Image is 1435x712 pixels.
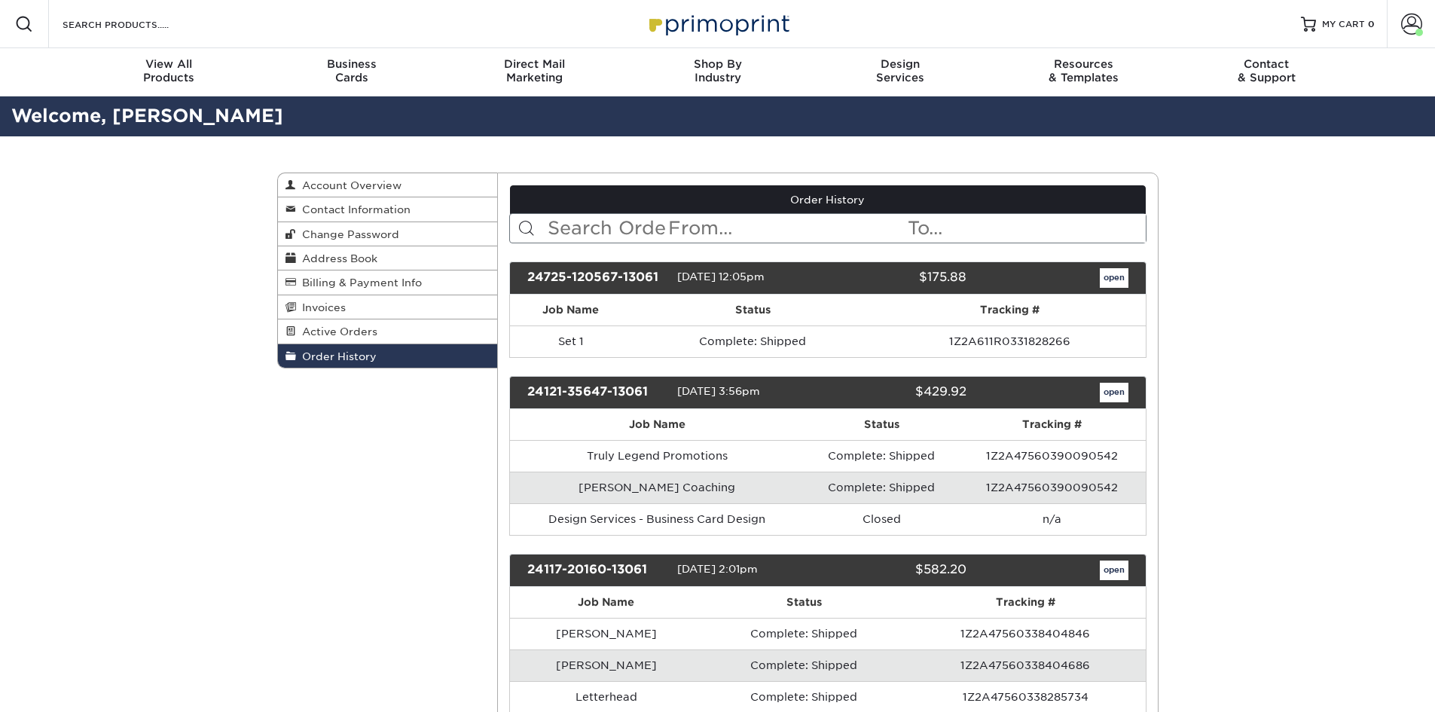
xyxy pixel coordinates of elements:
[546,214,667,243] input: Search Orders...
[260,57,443,84] div: Cards
[278,173,498,197] a: Account Overview
[677,385,760,397] span: [DATE] 3:56pm
[905,649,1146,681] td: 1Z2A47560338404686
[296,325,377,338] span: Active Orders
[805,409,959,440] th: Status
[703,618,905,649] td: Complete: Shipped
[809,48,992,96] a: DesignServices
[992,57,1175,71] span: Resources
[510,409,805,440] th: Job Name
[510,295,631,325] th: Job Name
[677,270,765,283] span: [DATE] 12:05pm
[992,48,1175,96] a: Resources& Templates
[905,618,1146,649] td: 1Z2A47560338404846
[805,440,959,472] td: Complete: Shipped
[443,48,626,96] a: Direct MailMarketing
[1175,57,1358,84] div: & Support
[1322,18,1365,31] span: MY CART
[677,563,758,575] span: [DATE] 2:01pm
[510,185,1146,214] a: Order History
[510,587,703,618] th: Job Name
[1100,561,1128,580] a: open
[1100,383,1128,402] a: open
[631,295,874,325] th: Status
[817,268,978,288] div: $175.88
[510,618,703,649] td: [PERSON_NAME]
[443,57,626,71] span: Direct Mail
[278,246,498,270] a: Address Book
[516,268,677,288] div: 24725-120567-13061
[959,472,1145,503] td: 1Z2A47560390090542
[260,57,443,71] span: Business
[809,57,992,84] div: Services
[1175,57,1358,71] span: Contact
[817,383,978,402] div: $429.92
[1100,268,1128,288] a: open
[61,15,208,33] input: SEARCH PRODUCTS.....
[78,48,261,96] a: View AllProducts
[667,214,906,243] input: From...
[296,277,422,289] span: Billing & Payment Info
[906,214,1146,243] input: To...
[626,48,809,96] a: Shop ByIndustry
[296,179,401,191] span: Account Overview
[278,270,498,295] a: Billing & Payment Info
[959,503,1145,535] td: n/a
[278,344,498,368] a: Order History
[296,203,411,215] span: Contact Information
[959,440,1145,472] td: 1Z2A47560390090542
[260,48,443,96] a: BusinessCards
[510,649,703,681] td: [PERSON_NAME]
[703,587,905,618] th: Status
[1175,48,1358,96] a: Contact& Support
[626,57,809,71] span: Shop By
[1368,19,1375,29] span: 0
[78,57,261,84] div: Products
[443,57,626,84] div: Marketing
[905,587,1146,618] th: Tracking #
[278,222,498,246] a: Change Password
[631,325,874,357] td: Complete: Shipped
[296,350,377,362] span: Order History
[510,472,805,503] td: [PERSON_NAME] Coaching
[296,252,377,264] span: Address Book
[805,503,959,535] td: Closed
[78,57,261,71] span: View All
[510,325,631,357] td: Set 1
[817,561,978,580] div: $582.20
[278,319,498,344] a: Active Orders
[516,383,677,402] div: 24121-35647-13061
[703,649,905,681] td: Complete: Shipped
[278,295,498,319] a: Invoices
[959,409,1145,440] th: Tracking #
[874,325,1145,357] td: 1Z2A611R0331828266
[278,197,498,222] a: Contact Information
[516,561,677,580] div: 24117-20160-13061
[805,472,959,503] td: Complete: Shipped
[809,57,992,71] span: Design
[296,301,346,313] span: Invoices
[643,8,793,40] img: Primoprint
[296,228,399,240] span: Change Password
[510,440,805,472] td: Truly Legend Promotions
[874,295,1145,325] th: Tracking #
[626,57,809,84] div: Industry
[510,503,805,535] td: Design Services - Business Card Design
[992,57,1175,84] div: & Templates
